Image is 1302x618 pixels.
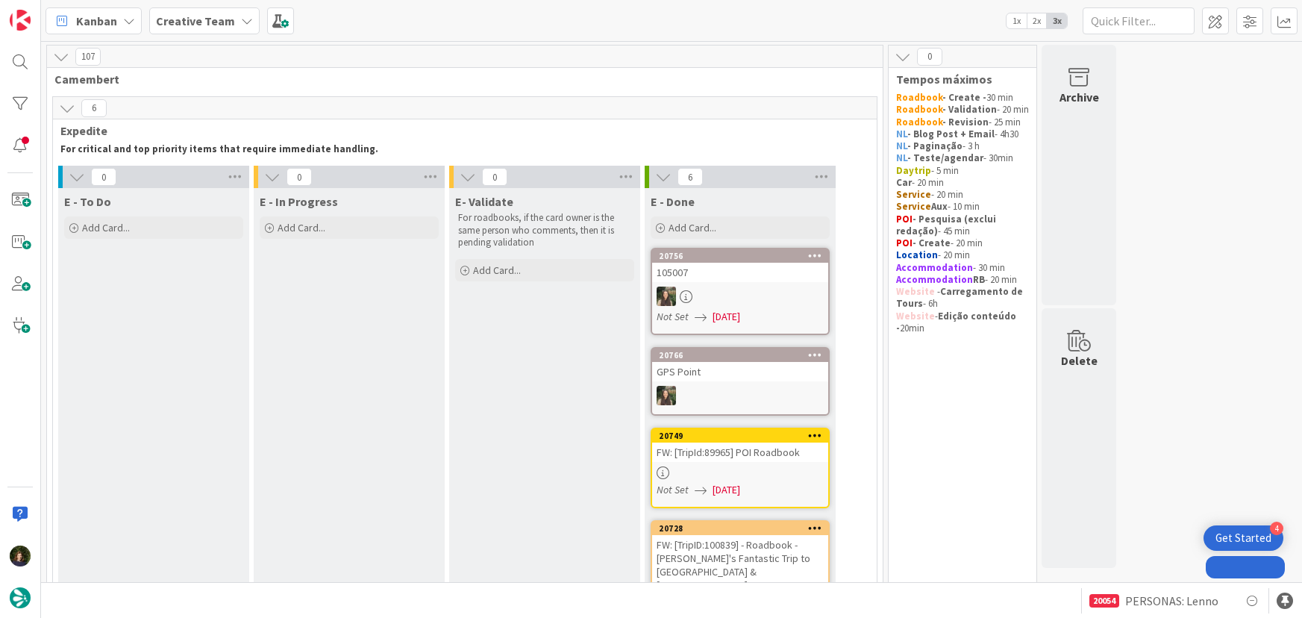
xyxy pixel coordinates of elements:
[896,273,973,286] strong: Accommodation
[896,165,1029,177] p: - 5 min
[677,168,703,186] span: 6
[652,429,828,443] div: 20749
[896,237,913,249] strong: POI
[896,72,1018,87] span: Tempos máximos
[82,221,130,234] span: Add Card...
[713,309,740,325] span: [DATE]
[896,140,1029,152] p: - 3 h
[896,128,907,140] strong: NL
[896,213,998,237] strong: - Pesquisa (exclui redação)
[458,212,631,249] p: For roadbooks, if the card owner is the same person who comments, then it is pending validation
[659,523,828,534] div: 20728
[652,386,828,405] div: IG
[652,522,828,535] div: 20728
[652,362,828,381] div: GPS Point
[896,177,1029,189] p: - 20 min
[278,221,325,234] span: Add Card...
[713,482,740,498] span: [DATE]
[896,164,931,177] strong: Daytrip
[896,200,931,213] strong: Service
[652,249,828,282] div: 20756105007
[931,200,948,213] strong: Aux
[1083,7,1195,34] input: Quick Filter...
[1215,531,1271,546] div: Get Started
[1204,525,1283,551] div: Open Get Started checklist, remaining modules: 4
[896,152,907,164] strong: NL
[657,386,676,405] img: IG
[896,262,1029,274] p: - 30 min
[896,116,1029,128] p: - 25 min
[81,99,107,117] span: 6
[10,10,31,31] img: Visit kanbanzone.com
[1270,522,1283,535] div: 4
[896,310,935,322] strong: Website
[896,188,931,201] strong: Service
[896,91,942,104] strong: Roadbook
[1125,592,1218,610] span: PERSONAS: Lenno
[896,213,913,225] strong: POI
[896,116,942,128] strong: Roadbook
[896,310,1029,335] p: - 20min
[907,152,983,164] strong: - Teste/agendar
[896,274,1029,286] p: - 20 min
[669,221,716,234] span: Add Card...
[896,237,1029,249] p: - 20 min
[896,152,1029,164] p: - 30min
[64,194,111,209] span: E - To Do
[651,194,695,209] span: E - Done
[76,12,117,30] span: Kanban
[1047,13,1067,28] span: 3x
[657,310,689,323] i: Not Set
[659,431,828,441] div: 20749
[482,168,507,186] span: 0
[652,535,828,595] div: FW: [TripID:100839] - Roadbook - [PERSON_NAME]'s Fantastic Trip to [GEOGRAPHIC_DATA] & [GEOGRAPHI...
[455,194,513,209] span: E- Validate
[1060,88,1099,106] div: Archive
[896,213,1029,238] p: - 45 min
[907,140,963,152] strong: - Paginação
[896,103,942,116] strong: Roadbook
[651,347,830,416] a: 20766GPS PointIG
[652,429,828,462] div: 20749FW: [TripId:89965] POI Roadbook
[907,128,995,140] strong: - Blog Post + Email
[896,189,1029,201] p: - 20 min
[973,273,985,286] strong: RB
[1007,13,1027,28] span: 1x
[651,248,830,335] a: 20756105007IGNot Set[DATE]
[75,48,101,66] span: 107
[896,92,1029,104] p: 30 min
[1061,352,1098,369] div: Delete
[896,285,1025,310] strong: Carregamento de Tours
[91,168,116,186] span: 0
[10,587,31,608] img: avatar
[896,286,1029,310] p: - - 6h
[1027,13,1047,28] span: 2x
[652,249,828,263] div: 20756
[652,349,828,362] div: 20766
[287,168,312,186] span: 0
[657,287,676,306] img: IG
[260,194,338,209] span: E - In Progress
[942,91,986,104] strong: - Create -
[156,13,235,28] b: Creative Team
[652,287,828,306] div: IG
[942,103,997,116] strong: - Validation
[917,48,942,66] span: 0
[659,350,828,360] div: 20766
[896,140,907,152] strong: NL
[657,483,689,496] i: Not Set
[652,349,828,381] div: 20766GPS Point
[896,249,1029,261] p: - 20 min
[896,176,912,189] strong: Car
[60,123,858,138] span: Expedite
[10,546,31,566] img: MC
[659,251,828,261] div: 20756
[652,443,828,462] div: FW: [TripId:89965] POI Roadbook
[1089,594,1119,608] div: 20054
[652,263,828,282] div: 105007
[896,104,1029,116] p: - 20 min
[54,72,864,87] span: Camembert
[896,285,935,298] strong: Website
[942,116,989,128] strong: - Revision
[896,201,1029,213] p: - 10 min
